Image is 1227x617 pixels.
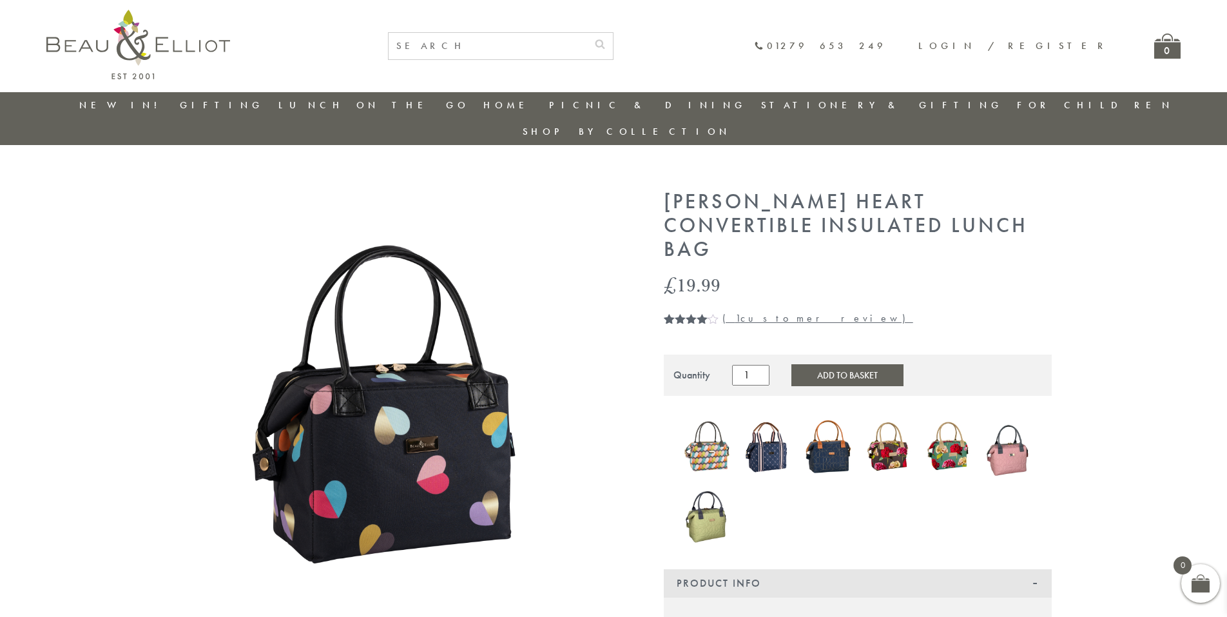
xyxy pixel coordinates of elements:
a: Lunch On The Go [278,99,469,112]
a: Navy Broken-hearted Convertible Insulated Lunch Bag [804,415,852,482]
a: 01279 653 249 [754,41,886,52]
img: Oxford quilted lunch bag pistachio [683,482,731,547]
img: Navy Broken-hearted Convertible Insulated Lunch Bag [804,415,852,478]
h1: [PERSON_NAME] Heart Convertible Insulated Lunch Bag [664,190,1052,261]
a: Oxford quilted lunch bag mallow [985,415,1032,482]
img: Carnaby eclipse convertible lunch bag [683,416,731,477]
span: Rated out of 5 based on customer rating [664,313,708,391]
button: Add to Basket [791,364,903,386]
a: Monogram Midnight Convertible Lunch Bag [744,418,791,478]
a: 0 [1154,34,1181,59]
a: Login / Register [918,39,1109,52]
div: Rated 4.00 out of 5 [664,313,719,324]
a: Shop by collection [523,125,731,138]
img: Sarah Kelleher convertible lunch bag teal [925,415,972,478]
a: Sarah Kelleher convertible lunch bag teal [925,415,972,482]
a: Gifting [180,99,264,112]
div: Quantity [673,369,710,381]
a: Oxford quilted lunch bag pistachio [683,482,731,550]
img: Monogram Midnight Convertible Lunch Bag [744,418,791,475]
a: Picnic & Dining [549,99,746,112]
a: For Children [1017,99,1174,112]
a: Home [483,99,535,112]
img: Oxford quilted lunch bag mallow [985,415,1032,479]
div: Product Info [664,569,1052,598]
a: Sarah Kelleher Lunch Bag Dark Stone [864,418,912,478]
span: £ [664,271,677,298]
span: 1 [664,313,669,339]
span: 0 [1174,556,1192,574]
img: logo [46,10,230,79]
bdi: 19.99 [664,271,720,298]
a: Carnaby eclipse convertible lunch bag [683,416,731,480]
img: Sarah Kelleher Lunch Bag Dark Stone [864,418,912,476]
a: Stationery & Gifting [761,99,1003,112]
a: (1customer review) [722,311,913,325]
input: SEARCH [389,33,587,59]
input: Product quantity [732,365,769,386]
span: 1 [735,311,740,325]
a: New in! [79,99,166,112]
